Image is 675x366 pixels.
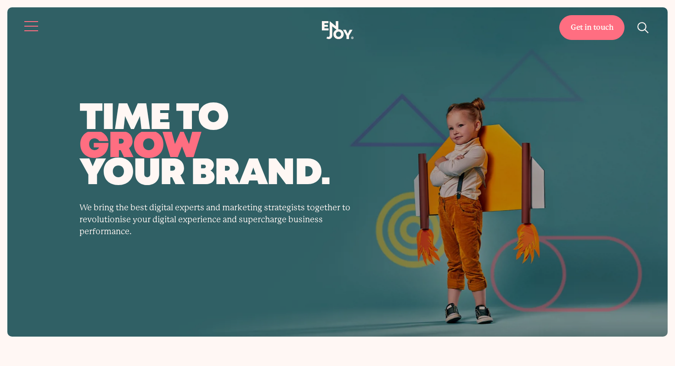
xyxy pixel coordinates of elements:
a: Get in touch [559,15,624,40]
button: Site navigation [22,17,41,36]
span: grow [79,132,201,162]
span: time to [79,107,596,132]
button: Site search [634,18,653,37]
p: We bring the best digital experts and marketing strategists together to revolutionise your digita... [79,202,355,237]
span: your brand. [79,162,596,187]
